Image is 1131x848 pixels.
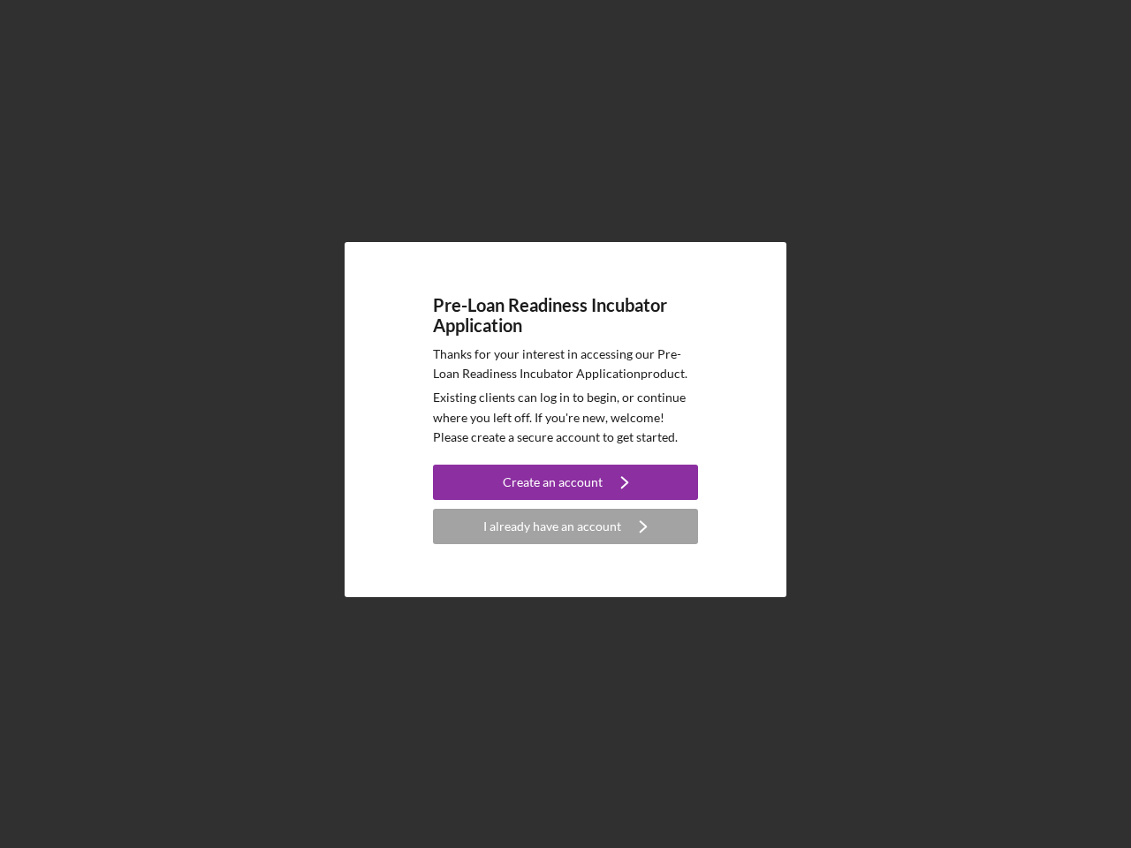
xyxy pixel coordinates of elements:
p: Existing clients can log in to begin, or continue where you left off. If you're new, welcome! Ple... [433,388,698,447]
a: Create an account [433,465,698,504]
h4: Pre-Loan Readiness Incubator Application [433,295,698,336]
button: Create an account [433,465,698,500]
button: I already have an account [433,509,698,544]
div: I already have an account [483,509,621,544]
div: Create an account [503,465,603,500]
p: Thanks for your interest in accessing our Pre-Loan Readiness Incubator Application product. [433,344,698,384]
